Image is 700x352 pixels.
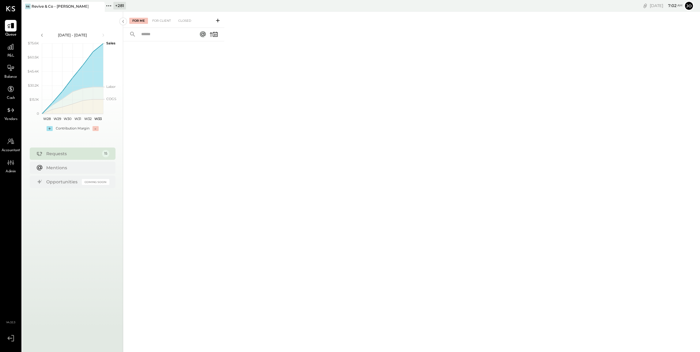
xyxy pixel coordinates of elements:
[175,18,194,24] div: Closed
[0,83,21,101] a: Cash
[28,69,39,73] text: $45.4K
[82,179,109,185] div: Coming Soon
[74,117,81,121] text: W31
[46,151,99,157] div: Requests
[129,18,148,24] div: For Me
[32,4,89,9] div: Revive & Co - [PERSON_NAME]
[7,95,15,101] span: Cash
[684,1,694,11] button: Jo
[46,179,79,185] div: Opportunities
[113,2,126,9] div: + 281
[28,83,39,88] text: $30.2K
[2,148,20,153] span: Accountant
[0,20,21,38] a: Queue
[29,97,39,102] text: $15.1K
[28,55,39,59] text: $60.5K
[6,169,16,174] span: Admin
[0,157,21,174] a: Admin
[7,53,14,59] span: P&L
[93,126,99,131] div: -
[0,104,21,122] a: Vendors
[106,84,115,89] text: Labor
[37,111,39,116] text: 0
[84,117,92,121] text: W32
[0,136,21,153] a: Accountant
[106,41,115,45] text: Sales
[102,150,109,157] div: 15
[53,117,61,121] text: W29
[47,32,99,38] div: [DATE] - [DATE]
[43,117,51,121] text: W28
[650,3,683,9] div: [DATE]
[0,41,21,59] a: P&L
[5,32,17,38] span: Queue
[0,62,21,80] a: Balance
[63,117,71,121] text: W30
[4,74,17,80] span: Balance
[94,117,102,121] text: W33
[28,41,39,45] text: $75.6K
[56,126,89,131] div: Contribution Margin
[4,117,17,122] span: Vendors
[106,97,116,101] text: COGS
[149,18,174,24] div: For Client
[642,2,648,9] div: copy link
[47,126,53,131] div: +
[25,4,31,9] div: R&
[46,165,106,171] div: Mentions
